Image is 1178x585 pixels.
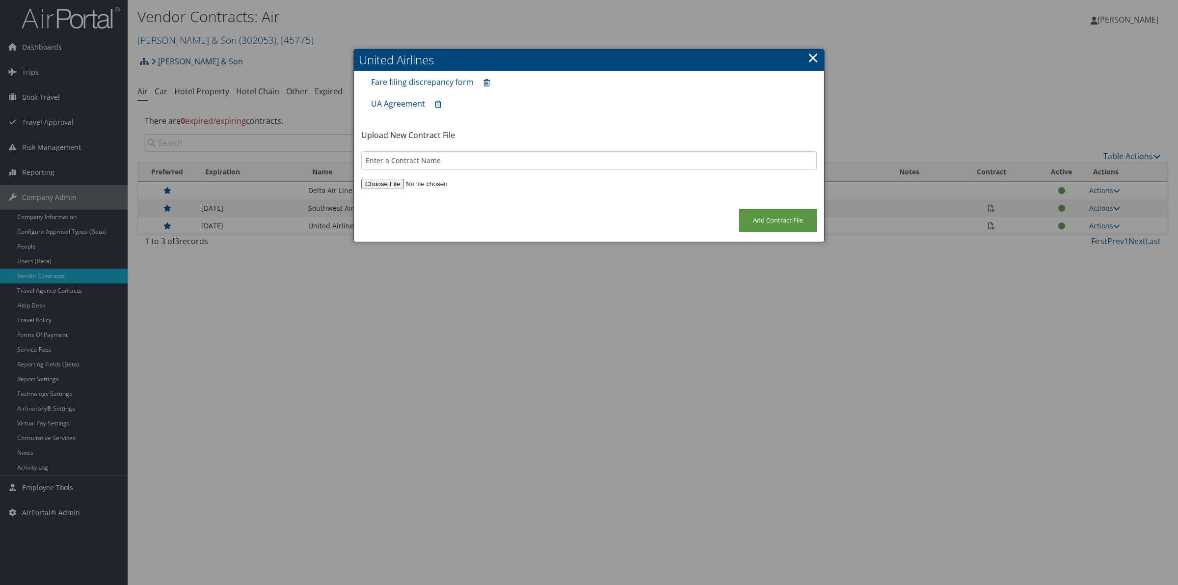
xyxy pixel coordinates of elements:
a: × [807,48,819,67]
h2: United Airlines [354,49,824,71]
input: Enter a Contract Name [361,151,817,169]
p: Upload New Contract File [361,129,817,142]
a: Fare filing discrepancy form [371,77,474,87]
a: Remove contract [430,95,446,113]
a: UA Agreement [371,98,425,109]
input: Add Contract File [739,209,817,232]
a: Remove contract [479,74,495,92]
